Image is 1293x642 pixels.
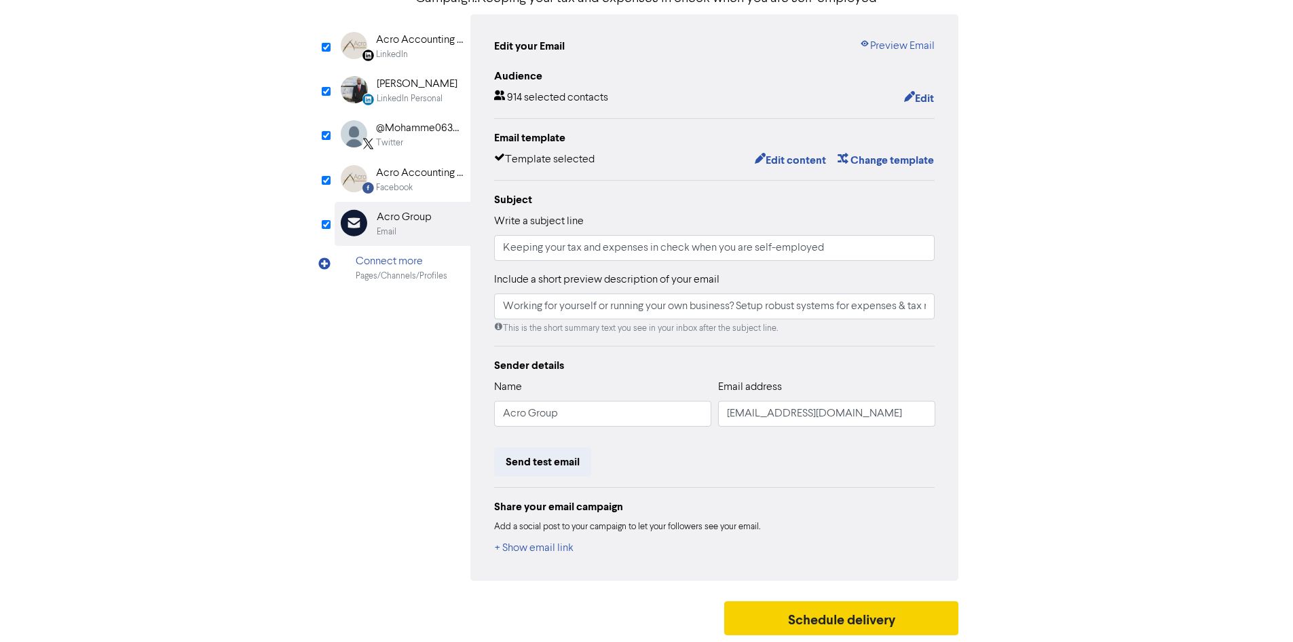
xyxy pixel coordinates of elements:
div: Sender details [494,357,935,374]
div: Template selected [494,151,595,169]
div: Twitter [376,137,403,149]
div: Linkedin Acro Accounting & Financial PlanningLinkedIn [335,24,470,69]
div: [PERSON_NAME] [377,76,457,92]
button: Send test email [494,448,591,476]
div: 914 selected contacts [494,90,608,107]
button: Edit [903,90,935,107]
button: Change template [837,151,935,169]
img: Twitter [341,120,367,147]
img: Linkedin [341,32,367,59]
div: Facebook [376,181,413,194]
button: Schedule delivery [724,601,959,635]
div: Acro Group [377,209,432,226]
div: Facebook Acro Accounting & Financial PlanningFacebook [335,158,470,202]
label: Email address [718,379,782,395]
div: Edit your Email [494,38,565,54]
div: Share your email campaign [494,499,935,515]
div: This is the short summary text you see in your inbox after the subject line. [494,322,935,335]
img: Facebook [341,165,367,192]
div: Email template [494,130,935,146]
label: Include a short preview description of your email [494,272,719,288]
label: Write a subject line [494,213,584,230]
div: Email [377,226,396,238]
div: Connect morePages/Channels/Profiles [335,246,470,290]
div: Pages/Channels/Profiles [356,270,447,283]
div: Acro Accounting & Financial Planning [376,32,463,48]
div: LinkedIn Personal [377,92,443,105]
button: + Show email link [494,539,574,557]
button: Edit content [754,151,827,169]
div: @Mohamme06359446 [376,120,463,137]
div: LinkedIn [376,48,408,61]
div: Add a social post to your campaign to let your followers see your email. [494,520,935,534]
div: LinkedinPersonal [PERSON_NAME]LinkedIn Personal [335,69,470,113]
a: Preview Email [859,38,935,54]
iframe: Chat Widget [1123,495,1293,642]
img: LinkedinPersonal [341,76,368,103]
div: Twitter@Mohamme06359446Twitter [335,113,470,157]
div: Audience [494,68,935,84]
div: Acro GroupEmail [335,202,470,246]
div: Subject [494,192,935,208]
label: Name [494,379,522,395]
div: Connect more [356,253,447,270]
div: Acro Accounting & Financial Planning [376,165,463,181]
